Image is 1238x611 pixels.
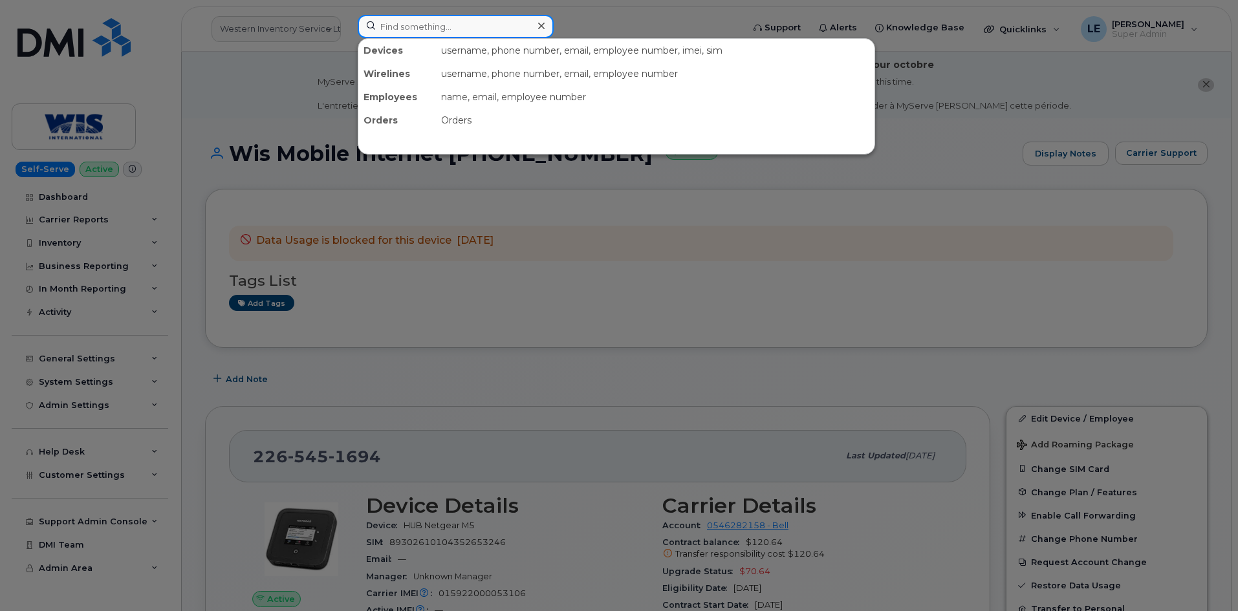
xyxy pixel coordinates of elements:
[358,39,436,62] div: Devices
[436,39,874,62] div: username, phone number, email, employee number, imei, sim
[358,85,436,109] div: Employees
[436,62,874,85] div: username, phone number, email, employee number
[358,62,436,85] div: Wirelines
[436,85,874,109] div: name, email, employee number
[436,109,874,132] div: Orders
[358,109,436,132] div: Orders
